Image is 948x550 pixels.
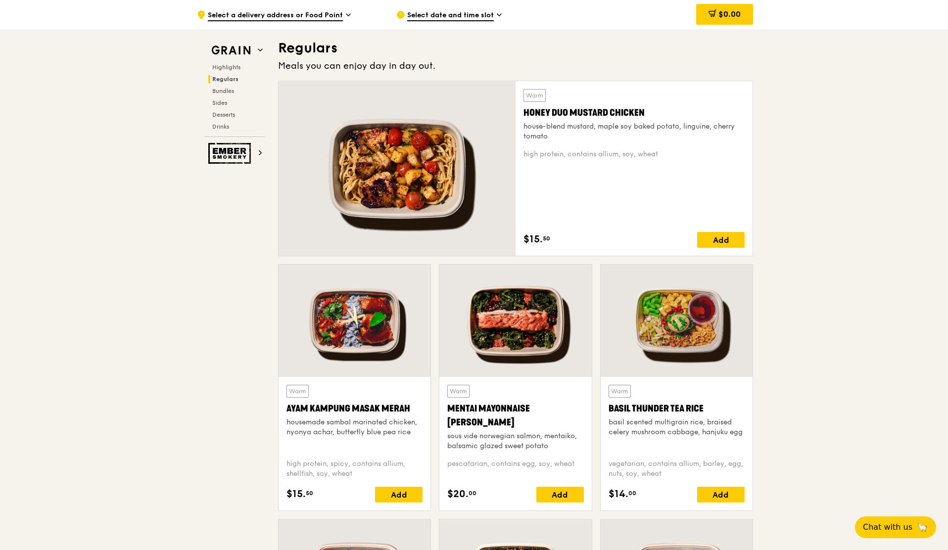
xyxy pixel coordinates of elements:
span: Highlights [212,64,240,71]
span: Select a delivery address or Food Point [208,10,343,21]
div: house-blend mustard, maple soy baked potato, linguine, cherry tomato [523,122,745,141]
span: 50 [543,234,550,242]
span: $15. [523,232,543,247]
div: Basil Thunder Tea Rice [609,402,745,415]
div: pescatarian, contains egg, soy, wheat [447,459,583,479]
img: Grain web logo [208,42,254,59]
div: Add [697,487,745,503]
div: sous vide norwegian salmon, mentaiko, balsamic glazed sweet potato [447,431,583,451]
div: Mentai Mayonnaise [PERSON_NAME] [447,402,583,429]
span: Sides [212,99,227,106]
h3: Regulars [278,39,753,57]
span: $0.00 [718,9,741,19]
div: Warm [609,385,631,398]
span: Desserts [212,111,235,118]
div: Meals you can enjoy day in day out. [278,59,753,73]
div: high protein, spicy, contains allium, shellfish, soy, wheat [286,459,423,479]
div: Warm [523,89,546,102]
span: $15. [286,487,306,502]
span: Drinks [212,123,229,130]
span: 00 [628,489,636,497]
span: Select date and time slot [407,10,494,21]
div: housemade sambal marinated chicken, nyonya achar, butterfly blue pea rice [286,417,423,437]
span: $20. [447,487,469,502]
span: Bundles [212,88,234,94]
div: Add [375,487,423,503]
span: 🦙 [916,521,928,533]
span: 50 [306,489,313,497]
div: Warm [286,385,309,398]
div: Honey Duo Mustard Chicken [523,106,745,120]
div: high protein, contains allium, soy, wheat [523,149,745,159]
span: Chat with us [863,521,912,533]
div: Add [697,232,745,248]
div: basil scented multigrain rice, braised celery mushroom cabbage, hanjuku egg [609,417,745,437]
div: Add [536,487,584,503]
div: Ayam Kampung Masak Merah [286,402,423,415]
button: Chat with us🦙 [855,516,936,538]
span: 00 [469,489,476,497]
div: Warm [447,385,470,398]
img: Ember Smokery web logo [208,143,254,164]
div: vegetarian, contains allium, barley, egg, nuts, soy, wheat [609,459,745,479]
span: Regulars [212,76,238,83]
span: $14. [609,487,628,502]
